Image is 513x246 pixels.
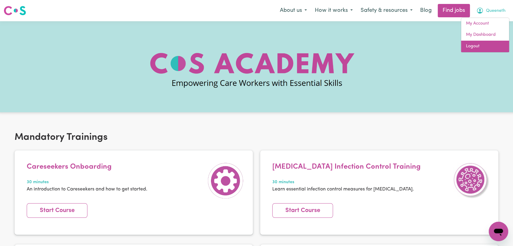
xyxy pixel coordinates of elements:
[27,186,147,193] p: An introduction to Careseekers and how to get started.
[276,4,311,17] button: About us
[15,132,498,143] h2: Mandatory Trainings
[272,179,421,186] span: 30 minutes
[4,5,26,16] img: Careseekers logo
[461,18,509,29] a: My Account
[27,203,87,218] a: Start Course
[311,4,357,17] button: How it works
[461,18,509,52] div: My Account
[27,179,147,186] span: 30 minutes
[4,4,26,18] a: Careseekers logo
[489,222,508,241] iframe: Button to launch messaging window
[486,8,505,14] span: Queeneth
[272,203,333,218] a: Start Course
[461,41,509,52] a: Logout
[27,163,147,171] h4: Careseekers Onboarding
[357,4,416,17] button: Safety & resources
[461,29,509,41] a: My Dashboard
[472,4,509,17] button: My Account
[438,4,470,17] a: Find jobs
[416,4,435,17] a: Blog
[272,186,421,193] p: Learn essential infection control measures for [MEDICAL_DATA].
[272,163,421,171] h4: [MEDICAL_DATA] Infection Control Training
